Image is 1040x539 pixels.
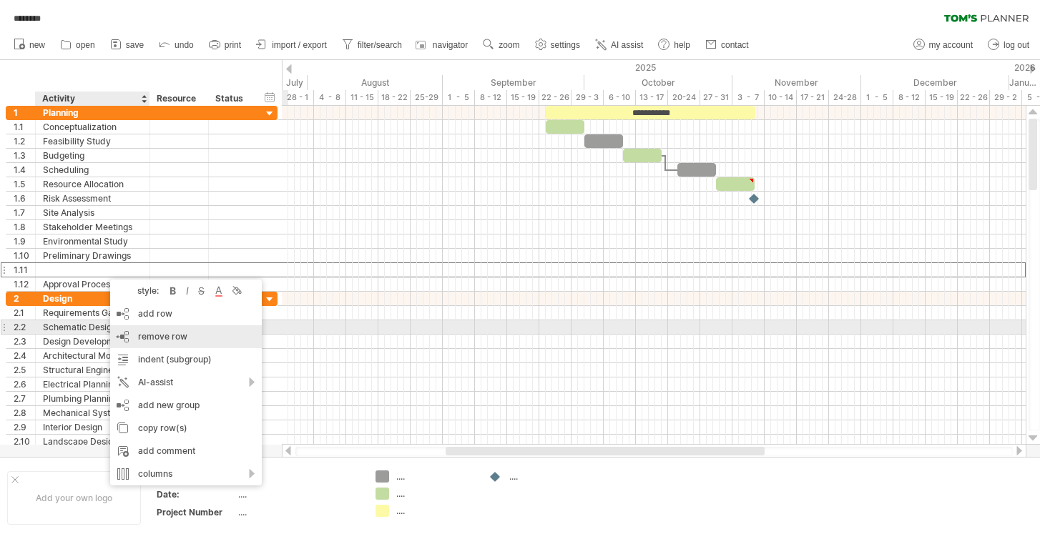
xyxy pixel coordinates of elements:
[509,470,587,483] div: ....
[43,392,142,405] div: Plumbing Planning
[43,177,142,191] div: Resource Allocation
[43,277,142,291] div: Approval Process
[238,488,358,500] div: ....
[984,36,1034,54] a: log out
[43,363,142,377] div: Structural Engineering
[531,36,584,54] a: settings
[14,377,35,391] div: 2.6
[551,40,580,50] span: settings
[929,40,973,50] span: my account
[110,417,262,440] div: copy row(s)
[43,220,142,234] div: Stakeholder Meetings
[43,377,142,391] div: Electrical Planning
[14,349,35,362] div: 2.4
[116,285,166,296] div: style:
[14,177,35,191] div: 1.5
[205,36,245,54] a: print
[636,90,668,105] div: 13 - 17
[238,506,358,518] div: ....
[443,75,584,90] div: September 2025
[654,36,695,54] a: help
[14,220,35,234] div: 1.8
[57,36,99,54] a: open
[1004,40,1029,50] span: log out
[721,40,749,50] span: contact
[43,106,142,119] div: Planning
[14,149,35,162] div: 1.3
[14,120,35,134] div: 1.1
[43,420,142,434] div: Interior Design
[571,90,604,105] div: 29 - 3
[175,40,194,50] span: undo
[110,394,262,417] div: add new group
[592,36,647,54] a: AI assist
[668,90,700,105] div: 20-24
[110,348,262,371] div: indent (subgroup)
[14,320,35,334] div: 2.2
[157,506,235,518] div: Project Number
[14,392,35,405] div: 2.7
[14,363,35,377] div: 2.5
[732,90,765,105] div: 3 - 7
[126,40,144,50] span: save
[14,234,35,248] div: 1.9
[43,406,142,420] div: Mechanical Systems Design
[157,488,235,500] div: Date:
[43,349,142,362] div: Architectural Modeling
[14,277,35,291] div: 1.12
[43,192,142,205] div: Risk Assessment
[215,92,247,106] div: Status
[411,90,443,105] div: 25-29
[14,106,35,119] div: 1
[43,435,142,448] div: Landscape Design
[43,306,142,320] div: Requirements Gathering
[43,234,142,248] div: Environmental Study
[7,471,141,525] div: Add your own logo
[110,371,262,394] div: AI-assist
[14,206,35,219] div: 1.7
[910,36,977,54] a: my account
[479,36,524,54] a: zoom
[765,90,797,105] div: 10 - 14
[14,420,35,434] div: 2.9
[272,40,327,50] span: import / export
[396,505,474,517] div: ....
[861,75,1009,90] div: December 2025
[604,90,636,105] div: 6 - 10
[861,90,893,105] div: 1 - 5
[14,263,35,277] div: 1.11
[14,249,35,262] div: 1.10
[43,134,142,148] div: Feasibility Study
[475,90,507,105] div: 8 - 12
[14,292,35,305] div: 2
[396,470,474,483] div: ....
[43,120,142,134] div: Conceptualization
[42,92,142,106] div: Activity
[282,90,314,105] div: 28 - 1
[14,335,35,348] div: 2.3
[700,90,732,105] div: 27 - 31
[225,40,241,50] span: print
[43,206,142,219] div: Site Analysis
[584,75,732,90] div: October 2025
[358,40,402,50] span: filter/search
[14,163,35,177] div: 1.4
[76,40,95,50] span: open
[674,40,690,50] span: help
[443,90,475,105] div: 1 - 5
[14,134,35,148] div: 1.2
[43,163,142,177] div: Scheduling
[611,40,643,50] span: AI assist
[346,90,378,105] div: 11 - 15
[308,75,443,90] div: August 2025
[14,406,35,420] div: 2.8
[539,90,571,105] div: 22 - 26
[14,306,35,320] div: 2.1
[829,90,861,105] div: 24-28
[110,440,262,463] div: add comment
[396,488,474,500] div: ....
[43,292,142,305] div: Design
[110,302,262,325] div: add row
[43,249,142,262] div: Preliminary Drawings
[378,90,411,105] div: 18 - 22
